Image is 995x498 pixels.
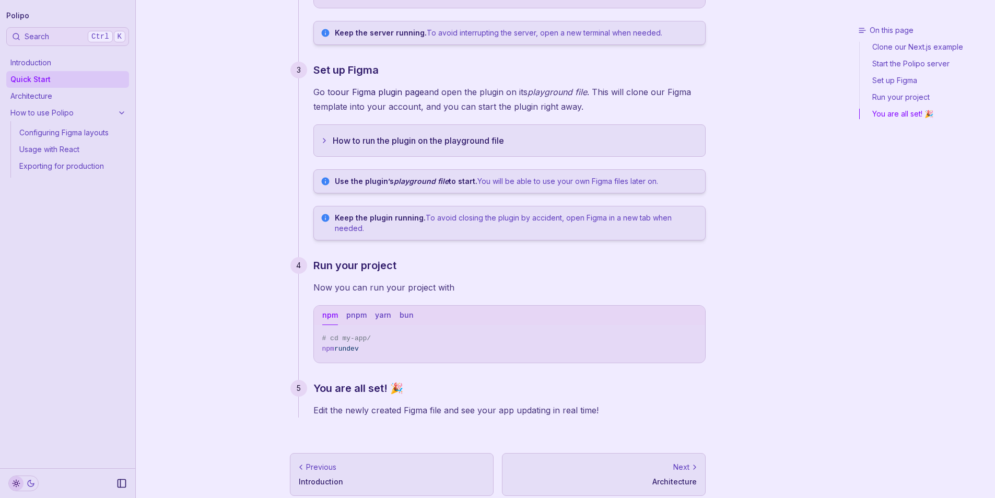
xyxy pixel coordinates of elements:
strong: Keep the plugin running. [335,213,426,222]
a: You are all set! 🎉 [860,106,991,119]
a: Polipo [6,8,29,23]
button: npm [322,306,338,325]
button: pnpm [346,306,367,325]
a: Configuring Figma layouts [15,124,129,141]
span: run [334,345,346,353]
a: Set up Figma [860,72,991,89]
a: Usage with React [15,141,129,158]
a: Start the Polipo server [860,55,991,72]
button: How to run the plugin on the playground file [314,125,705,156]
span: # cd my-app/ [322,334,371,342]
a: our Figma plugin page [335,87,424,97]
p: You will be able to use your own Figma files later on. [335,176,699,187]
a: Architecture [6,88,129,105]
p: Introduction [299,477,485,487]
a: NextArchitecture [502,453,706,496]
h3: On this page [858,25,991,36]
em: playground file [528,87,587,97]
a: You are all set! 🎉 [313,380,403,397]
a: Run your project [860,89,991,106]
a: How to use Polipo [6,105,129,121]
button: SearchCtrlK [6,27,129,46]
button: Collapse Sidebar [113,475,130,492]
a: Quick Start [6,71,129,88]
p: Next [673,462,689,472]
a: PreviousIntroduction [290,453,494,496]
button: yarn [375,306,391,325]
strong: Use the plugin’s to start. [335,177,477,186]
button: Toggle Theme [8,476,39,491]
em: playground file [394,177,449,186]
span: npm [322,345,334,353]
span: dev [346,345,358,353]
p: Go to and open the plugin on its . This will clone our Figma template into your account, and you ... [313,85,706,114]
a: Introduction [6,54,129,71]
strong: Keep the server running. [335,28,427,37]
button: bun [400,306,414,325]
p: Now you can run your project with [313,280,706,295]
p: Architecture [511,477,697,487]
p: To avoid closing the plugin by accident, open Figma in a new tab when needed. [335,213,699,234]
a: Run your project [313,257,396,274]
a: Clone our Next.js example [860,42,991,55]
p: Previous [306,462,336,472]
a: Set up Figma [313,62,379,78]
a: Exporting for production [15,158,129,175]
kbd: K [114,31,125,42]
kbd: Ctrl [88,31,113,42]
p: To avoid interrupting the server, open a new terminal when needed. [335,28,699,38]
p: Edit the newly created Figma file and see your app updating in real time! [313,403,706,418]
